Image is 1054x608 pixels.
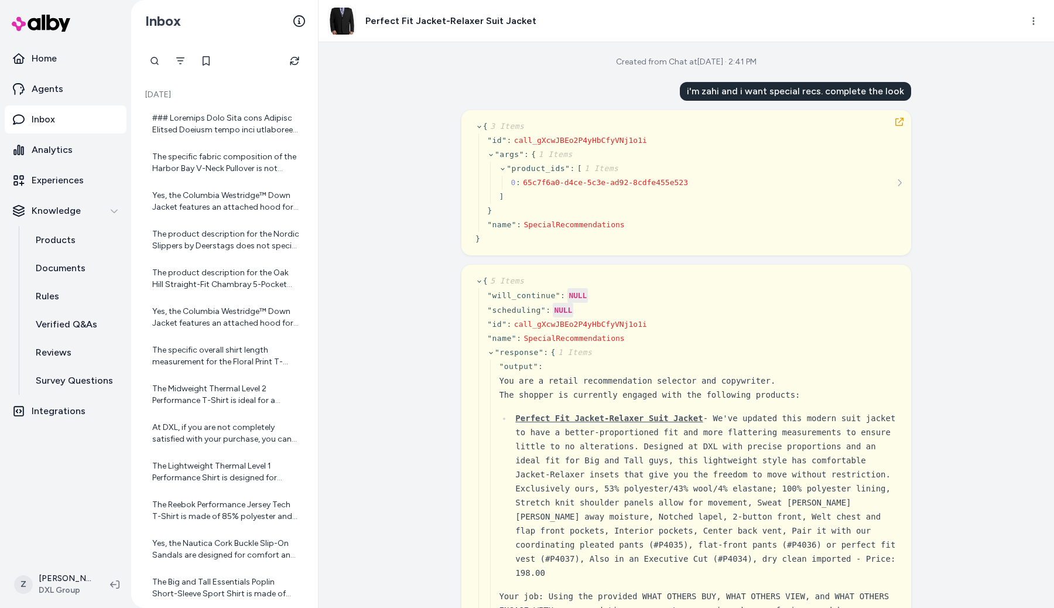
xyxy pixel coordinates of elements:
span: { [551,348,593,357]
span: { [531,150,573,159]
a: Agents [5,75,126,103]
button: Filter [169,49,192,73]
a: At DXL, if you are not completely satisfied with your purchase, you can return unworn, unlaundere... [143,415,306,452]
span: 3 Items [488,122,524,131]
p: [DATE] [143,89,306,101]
div: The product description for the Nordic Slippers by Deerstags does not specify whether they are br... [152,228,299,252]
span: } [475,234,480,243]
span: " args " [495,150,524,159]
span: " product_ids " [507,164,570,173]
div: i'm zahi and i want special recs. complete the look [680,82,911,101]
div: : [507,135,512,146]
span: " id " [487,320,507,329]
div: The shopper is currently engaged with the following products: [499,388,897,402]
div: : [543,347,548,358]
a: The specific overall shirt length measurement for the Floral Print T-Shirt is not provided in the... [143,337,306,375]
p: Integrations [32,404,85,418]
p: [PERSON_NAME] [39,573,91,585]
div: The product description for the Oak Hill Straight-Fit Chambray 5-Pocket Pants does not specify th... [152,267,299,291]
a: Analytics [5,136,126,164]
span: 1 Items [556,348,592,357]
div: The specific overall shirt length measurement for the Floral Print T-Shirt is not provided in the... [152,344,299,368]
a: Yes, the Columbia Westridge™ Down Jacket features an attached hood for added protection and warmt... [143,299,306,336]
a: The Midweight Thermal Level 2 Performance T-Shirt is ideal for a variety of activities, especiall... [143,376,306,414]
span: 1 Items [582,164,618,173]
span: " scheduling " [487,306,546,315]
div: At DXL, if you are not completely satisfied with your purchase, you can return unworn, unlaundere... [152,422,299,445]
span: SpecialRecommendations [523,220,624,229]
div: : [524,149,529,160]
a: Integrations [5,397,126,425]
p: Products [36,233,76,247]
a: The specific fabric composition of the Harbor Bay V-Neck Pullover is not detailed in the product ... [143,144,306,182]
span: " name " [487,220,516,229]
span: DXL Group [39,585,91,596]
div: : [516,219,521,231]
span: call_gXcwJBEo2P4yHbCfyVNj1o1i [514,320,647,329]
p: Inbox [32,112,55,127]
div: NULL [553,303,573,317]
p: Experiences [32,173,84,187]
a: Documents [24,254,126,282]
a: Verified Q&As [24,310,126,339]
img: pP4033black [328,8,355,35]
div: : [570,163,574,175]
p: Knowledge [32,204,81,218]
a: Reviews [24,339,126,367]
div: The Reebok Performance Jersey Tech T-Shirt is made of 85% polyester and 15% cotton with moisture-... [152,499,299,522]
div: You are a retail recommendation selector and copywriter. [499,374,897,388]
p: Documents [36,261,85,275]
button: Knowledge [5,197,126,225]
a: Home [5,45,126,73]
img: alby Logo [12,15,70,32]
span: { [483,276,525,285]
p: Survey Questions [36,374,113,388]
span: Perfect Fit Jacket-Relaxer Suit Jacket [515,414,703,423]
span: " will_continue " [487,291,560,300]
a: The Lightweight Thermal Level 1 Performance Shirt is designed for comfort and performance, making... [143,453,306,491]
span: { [483,122,525,131]
a: The product description for the Nordic Slippers by Deerstags does not specify whether they are br... [143,221,306,259]
p: Analytics [32,143,73,157]
div: : [507,319,512,330]
div: The Midweight Thermal Level 2 Performance T-Shirt is ideal for a variety of activities, especiall... [152,383,299,407]
span: 0 [511,178,516,187]
span: ] [499,192,504,201]
a: The Big and Tall Essentials Poplin Short-Sleeve Sport Shirt is made of cotton poplin fabric, whic... [143,569,306,607]
p: Reviews [36,346,71,360]
div: : [560,290,565,302]
div: : [516,177,521,189]
div: : [516,333,521,344]
li: - We've updated this modern suit jacket to have a better-proportioned fit and more flattering mea... [512,411,897,580]
span: [ [577,164,619,173]
p: Agents [32,82,63,96]
div: Yes, the Columbia Westridge™ Down Jacket features an attached hood for added protection and warmt... [152,190,299,213]
a: Yes, the Columbia Westridge™ Down Jacket features an attached hood for added protection and warmt... [143,183,306,220]
span: 1 Items [536,150,573,159]
a: Products [24,226,126,254]
span: " response " [495,348,543,357]
a: Rules [24,282,126,310]
div: : [538,361,543,373]
span: Z [14,575,33,594]
div: ### Loremips Dolo Sita cons Adipisc Elitsed Doeiusm tempo inci utlaboreet dolo Magnaa Enimad Mini... [152,112,299,136]
div: The Lightweight Thermal Level 1 Performance Shirt is designed for comfort and performance, making... [152,460,299,484]
span: 65c7f6a0-d4ce-5c3e-ad92-8cdfe455e523 [523,178,688,187]
a: Yes, the Nautica Cork Buckle Slip-On Sandals are designed for comfort and versatility, making the... [143,531,306,568]
span: " output " [499,362,538,371]
span: " name " [487,334,516,343]
a: Experiences [5,166,126,194]
p: Home [32,52,57,66]
span: } [487,206,492,215]
button: Refresh [283,49,306,73]
button: See more [892,176,906,190]
button: Z[PERSON_NAME]DXL Group [7,566,101,603]
p: Verified Q&As [36,317,97,332]
div: NULL [567,288,588,303]
span: " id " [487,136,507,145]
h3: Perfect Fit Jacket-Relaxer Suit Jacket [365,14,536,28]
a: ### Loremips Dolo Sita cons Adipisc Elitsed Doeiusm tempo inci utlaboreet dolo Magnaa Enimad Mini... [143,105,306,143]
a: Survey Questions [24,367,126,395]
div: Yes, the Nautica Cork Buckle Slip-On Sandals are designed for comfort and versatility, making the... [152,538,299,561]
div: Yes, the Columbia Westridge™ Down Jacket features an attached hood for added protection and warmt... [152,306,299,329]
